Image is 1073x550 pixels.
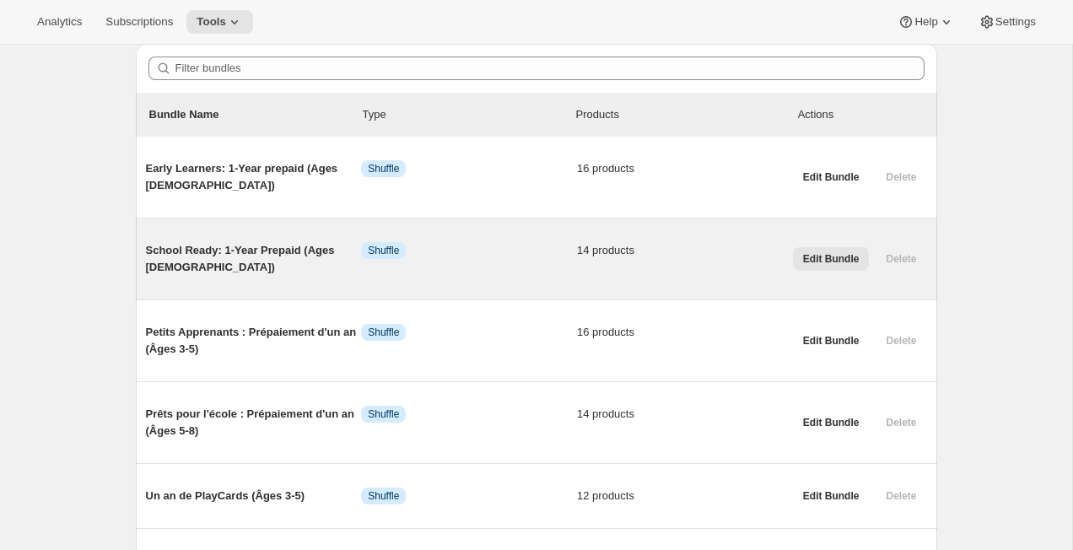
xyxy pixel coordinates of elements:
[995,15,1036,29] span: Settings
[146,324,362,358] span: Petits Apprenants : Prépaiement d'un an (Âges 3-5)
[146,488,362,504] span: Un an de PlayCards (Âges 3-5)
[95,10,183,34] button: Subscriptions
[887,10,964,34] button: Help
[793,247,870,271] button: Edit Bundle
[803,252,860,266] span: Edit Bundle
[146,406,362,439] span: Prêts pour l'école : Prépaiement d'un an (Âges 5-8)
[793,329,870,353] button: Edit Bundle
[105,15,173,29] span: Subscriptions
[803,489,860,503] span: Edit Bundle
[27,10,92,34] button: Analytics
[197,15,226,29] span: Tools
[803,416,860,429] span: Edit Bundle
[149,106,363,123] p: Bundle Name
[37,15,82,29] span: Analytics
[914,15,937,29] span: Help
[368,162,399,175] span: Shuffle
[798,106,924,123] div: Actions
[793,411,870,434] button: Edit Bundle
[368,326,399,339] span: Shuffle
[577,488,793,504] span: 12 products
[793,484,870,508] button: Edit Bundle
[146,242,362,276] span: School Ready: 1-Year Prepaid (Ages [DEMOGRAPHIC_DATA])
[577,324,793,341] span: 16 products
[363,106,576,123] div: Type
[186,10,253,34] button: Tools
[368,244,399,257] span: Shuffle
[577,160,793,177] span: 16 products
[577,242,793,259] span: 14 products
[577,406,793,423] span: 14 products
[968,10,1046,34] button: Settings
[175,57,925,80] input: Filter bundles
[368,489,399,503] span: Shuffle
[803,334,860,348] span: Edit Bundle
[576,106,790,123] div: Products
[146,160,362,194] span: Early Learners: 1-Year prepaid (Ages [DEMOGRAPHIC_DATA])
[368,407,399,421] span: Shuffle
[793,165,870,189] button: Edit Bundle
[803,170,860,184] span: Edit Bundle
